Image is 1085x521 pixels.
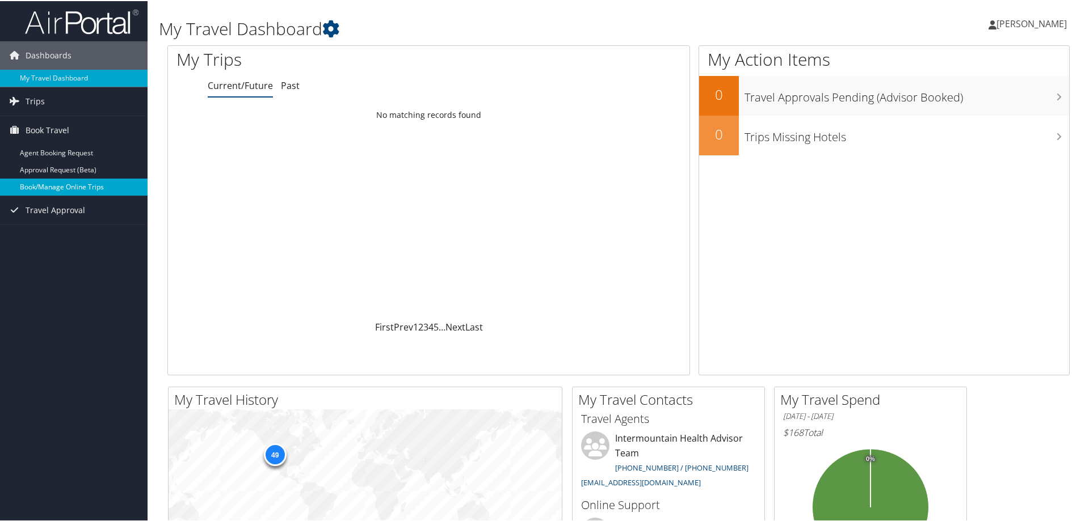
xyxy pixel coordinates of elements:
[581,410,756,426] h3: Travel Agents
[394,320,413,332] a: Prev
[26,115,69,143] span: Book Travel
[26,40,72,69] span: Dashboards
[581,496,756,512] h3: Online Support
[174,389,562,408] h2: My Travel History
[575,430,762,491] li: Intermountain Health Advisor Team
[375,320,394,332] a: First
[783,410,958,421] h6: [DATE] - [DATE]
[418,320,423,332] a: 2
[866,455,875,461] tspan: 0%
[465,320,483,332] a: Last
[434,320,439,332] a: 5
[699,46,1069,70] h1: My Action Items
[745,122,1069,144] h3: Trips Missing Hotels
[989,6,1078,40] a: [PERSON_NAME]
[783,425,958,438] h6: Total
[263,442,286,465] div: 49
[581,476,701,486] a: [EMAIL_ADDRESS][DOMAIN_NAME]
[428,320,434,332] a: 4
[413,320,418,332] a: 1
[996,16,1067,29] span: [PERSON_NAME]
[25,7,138,34] img: airportal-logo.png
[699,75,1069,115] a: 0Travel Approvals Pending (Advisor Booked)
[783,425,804,438] span: $168
[281,78,300,91] a: Past
[615,461,748,472] a: [PHONE_NUMBER] / [PHONE_NUMBER]
[168,104,689,124] td: No matching records found
[423,320,428,332] a: 3
[699,84,739,103] h2: 0
[445,320,465,332] a: Next
[780,389,966,408] h2: My Travel Spend
[699,124,739,143] h2: 0
[578,389,764,408] h2: My Travel Contacts
[699,115,1069,154] a: 0Trips Missing Hotels
[159,16,772,40] h1: My Travel Dashboard
[208,78,273,91] a: Current/Future
[176,46,464,70] h1: My Trips
[26,195,85,223] span: Travel Approval
[745,83,1069,104] h3: Travel Approvals Pending (Advisor Booked)
[26,86,45,115] span: Trips
[439,320,445,332] span: …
